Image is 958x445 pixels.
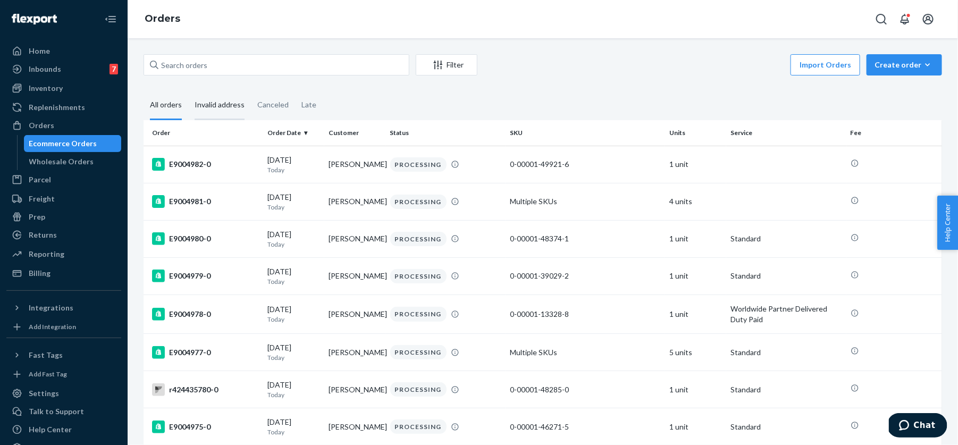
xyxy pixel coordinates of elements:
div: [DATE] [267,417,320,436]
div: PROCESSING [390,269,447,283]
p: Today [267,203,320,212]
div: Parcel [29,174,51,185]
div: Help Center [29,424,72,435]
div: Canceled [257,91,289,119]
a: Ecommerce Orders [24,135,122,152]
div: 7 [110,64,118,74]
p: Today [267,353,320,362]
div: Talk to Support [29,406,84,417]
div: Inventory [29,83,63,94]
div: Home [29,46,50,56]
td: [PERSON_NAME] [324,295,385,334]
td: 1 unit [665,146,726,183]
div: Fast Tags [29,350,63,360]
div: Settings [29,388,59,399]
ol: breadcrumbs [136,4,189,35]
div: PROCESSING [390,232,447,246]
div: 0-00001-48374-1 [510,233,661,244]
p: Standard [730,271,842,281]
td: 5 units [665,334,726,371]
button: Help Center [937,196,958,250]
div: Orders [29,120,54,131]
a: Orders [6,117,121,134]
div: Add Fast Tag [29,370,67,379]
div: Invalid address [195,91,245,120]
td: [PERSON_NAME] [324,146,385,183]
td: Multiple SKUs [506,183,665,220]
p: Today [267,390,320,399]
th: Order Date [263,120,324,146]
img: Flexport logo [12,14,57,24]
a: Add Fast Tag [6,368,121,381]
div: Filter [416,60,477,70]
div: r424435780-0 [152,383,259,396]
div: E9004978-0 [152,308,259,321]
div: Create order [875,60,934,70]
button: Close Navigation [100,9,121,30]
td: 1 unit [665,220,726,257]
p: Today [267,277,320,286]
div: Billing [29,268,51,279]
th: SKU [506,120,665,146]
p: Today [267,240,320,249]
a: Replenishments [6,99,121,116]
div: PROCESSING [390,307,447,321]
div: Inbounds [29,64,61,74]
th: Fee [846,120,942,146]
div: Integrations [29,303,73,313]
td: [PERSON_NAME] [324,334,385,371]
button: Integrations [6,299,121,316]
th: Service [726,120,846,146]
p: Worldwide Partner Delivered Duty Paid [730,304,842,325]
div: PROCESSING [390,345,447,359]
a: Returns [6,226,121,244]
div: Reporting [29,249,64,259]
div: 0-00001-13328-8 [510,309,661,320]
div: PROCESSING [390,419,447,434]
div: [DATE] [267,266,320,286]
button: Open notifications [894,9,915,30]
div: [DATE] [267,304,320,324]
p: Today [267,427,320,436]
div: E9004981-0 [152,195,259,208]
td: 4 units [665,183,726,220]
th: Status [386,120,506,146]
a: Add Integration [6,321,121,333]
a: Orders [145,13,180,24]
button: Filter [416,54,477,75]
td: [PERSON_NAME] [324,257,385,295]
div: E9004977-0 [152,346,259,359]
a: Freight [6,190,121,207]
button: Fast Tags [6,347,121,364]
a: Billing [6,265,121,282]
div: E9004979-0 [152,270,259,282]
p: Today [267,315,320,324]
input: Search orders [144,54,409,75]
div: Late [301,91,316,119]
div: PROCESSING [390,195,447,209]
a: Inbounds7 [6,61,121,78]
button: Open account menu [918,9,939,30]
div: 0-00001-48285-0 [510,384,661,395]
td: 1 unit [665,257,726,295]
td: [PERSON_NAME] [324,183,385,220]
div: 0-00001-46271-5 [510,422,661,432]
div: Returns [29,230,57,240]
div: 0-00001-39029-2 [510,271,661,281]
div: E9004980-0 [152,232,259,245]
div: Replenishments [29,102,85,113]
div: [DATE] [267,192,320,212]
button: Talk to Support [6,403,121,420]
td: 1 unit [665,295,726,334]
div: 0-00001-49921-6 [510,159,661,170]
a: Inventory [6,80,121,97]
a: Reporting [6,246,121,263]
th: Units [665,120,726,146]
div: All orders [150,91,182,120]
td: 1 unit [665,371,726,408]
th: Order [144,120,263,146]
button: Create order [867,54,942,75]
a: Help Center [6,421,121,438]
